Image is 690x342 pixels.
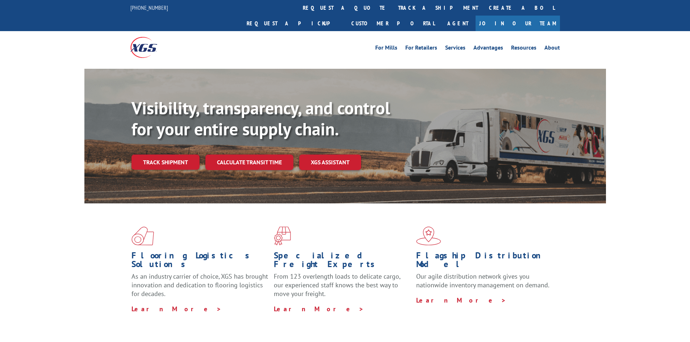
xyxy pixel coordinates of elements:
span: Our agile distribution network gives you nationwide inventory management on demand. [416,272,549,289]
a: Services [445,45,465,53]
span: As an industry carrier of choice, XGS has brought innovation and dedication to flooring logistics... [131,272,268,298]
h1: Specialized Freight Experts [274,251,411,272]
a: Advantages [473,45,503,53]
a: Learn More > [416,296,506,304]
a: About [544,45,560,53]
img: xgs-icon-total-supply-chain-intelligence-red [131,227,154,245]
a: Learn More > [131,305,222,313]
a: For Retailers [405,45,437,53]
a: Customer Portal [346,16,440,31]
a: Calculate transit time [205,155,293,170]
a: Agent [440,16,476,31]
a: [PHONE_NUMBER] [130,4,168,11]
h1: Flooring Logistics Solutions [131,251,268,272]
a: Join Our Team [476,16,560,31]
h1: Flagship Distribution Model [416,251,553,272]
a: For Mills [375,45,397,53]
a: Learn More > [274,305,364,313]
a: Request a pickup [241,16,346,31]
a: XGS ASSISTANT [299,155,361,170]
img: xgs-icon-flagship-distribution-model-red [416,227,441,245]
a: Resources [511,45,536,53]
p: From 123 overlength loads to delicate cargo, our experienced staff knows the best way to move you... [274,272,411,304]
img: xgs-icon-focused-on-flooring-red [274,227,291,245]
b: Visibility, transparency, and control for your entire supply chain. [131,97,390,140]
a: Track shipment [131,155,200,170]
